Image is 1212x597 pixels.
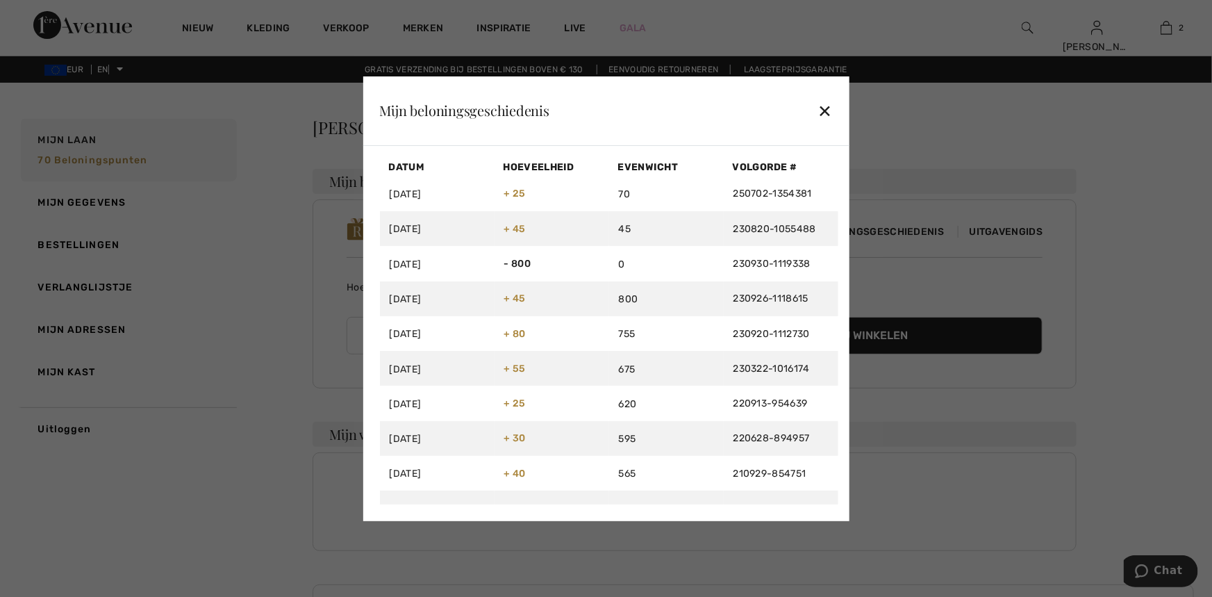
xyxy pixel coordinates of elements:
[390,363,422,375] font: [DATE]
[504,468,526,480] font: + 40
[619,363,636,375] font: 675
[504,398,526,409] font: + 25
[733,502,805,514] a: 201208-736716
[390,468,422,480] font: [DATE]
[619,259,625,270] font: 0
[619,468,636,480] font: 565
[389,161,425,173] font: Datum
[733,468,806,480] a: 210929-854751
[733,161,797,173] font: Volgorde #
[504,328,526,340] font: + 80
[390,433,422,445] font: [DATE]
[390,293,422,305] font: [DATE]
[733,363,810,375] a: 230322-1016174
[733,223,816,235] a: 230820-1055488
[618,161,679,173] font: Evenwicht
[390,188,422,200] font: [DATE]
[619,503,636,515] font: 525
[619,433,636,445] font: 595
[733,258,811,270] a: 230930-1119338
[504,502,526,514] font: + 30
[31,10,59,22] font: Chat
[619,293,638,305] font: 800
[733,188,812,199] a: 250702-1354381
[619,398,637,410] font: 620
[619,188,631,200] font: 70
[817,101,832,122] font: ✕
[619,328,636,340] font: 755
[733,328,810,340] a: 230920-1112730
[619,223,631,235] font: 45
[390,503,422,515] font: [DATE]
[390,259,422,270] font: [DATE]
[733,293,808,304] a: 230926-1118615
[504,432,526,444] font: + 30
[380,101,550,120] font: Mijn beloningsgeschiedenis
[733,398,808,409] a: 220913-954639
[733,432,810,444] a: 220628-894957
[504,258,531,270] font: - 800
[504,188,526,199] font: + 25
[504,363,526,375] font: + 55
[390,223,422,235] font: [DATE]
[390,398,422,410] font: [DATE]
[504,223,526,235] font: + 45
[504,293,526,304] font: + 45
[504,161,574,173] font: Hoeveelheid
[390,328,422,340] font: [DATE]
